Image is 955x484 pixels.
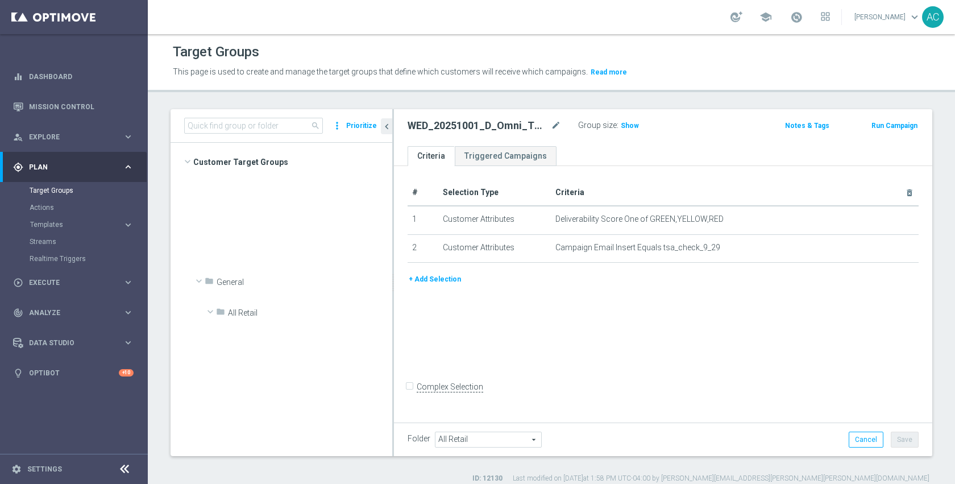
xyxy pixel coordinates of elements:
[13,132,23,142] i: person_search
[13,163,134,172] button: gps_fixed Plan keyboard_arrow_right
[193,154,392,170] span: Customer Target Groups
[228,308,392,318] span: All Retail
[184,118,323,134] input: Quick find group or folder
[123,162,134,172] i: keyboard_arrow_right
[13,278,134,287] button: play_circle_outline Execute keyboard_arrow_right
[30,254,118,263] a: Realtime Triggers
[30,186,118,195] a: Target Groups
[381,118,392,134] button: chevron_left
[922,6,944,28] div: AC
[173,67,588,76] span: This page is used to create and manage the target groups that define which customers will receive...
[344,118,379,134] button: Prioritize
[621,122,639,130] span: Show
[13,369,134,378] button: lightbulb Optibot +10
[13,133,134,142] button: person_search Explore keyboard_arrow_right
[784,119,831,132] button: Notes & Tags
[173,44,259,60] h1: Target Groups
[438,234,551,263] td: Customer Attributes
[13,132,123,142] div: Explore
[123,277,134,288] i: keyboard_arrow_right
[891,432,919,448] button: Save
[853,9,922,26] a: [PERSON_NAME]keyboard_arrow_down
[13,308,23,318] i: track_changes
[555,188,584,197] span: Criteria
[13,308,123,318] div: Analyze
[555,243,720,253] span: Campaign Email Insert Equals tsa_check_9_29
[589,66,628,78] button: Read more
[13,162,123,172] div: Plan
[13,278,123,288] div: Execute
[29,279,123,286] span: Execute
[123,337,134,348] i: keyboard_arrow_right
[578,121,617,130] label: Group size
[13,162,23,172] i: gps_fixed
[119,369,134,377] div: +10
[551,119,561,133] i: mode_edit
[759,11,772,23] span: school
[30,220,134,229] div: Templates keyboard_arrow_right
[13,308,134,317] button: track_changes Analyze keyboard_arrow_right
[30,237,118,246] a: Streams
[29,61,134,92] a: Dashboard
[13,358,134,388] div: Optibot
[123,307,134,318] i: keyboard_arrow_right
[13,338,134,348] button: Data Studio keyboard_arrow_right
[29,358,119,388] a: Optibot
[13,72,23,82] i: equalizer
[29,134,123,140] span: Explore
[438,206,551,234] td: Customer Attributes
[30,221,123,228] div: Templates
[849,432,883,448] button: Cancel
[408,234,438,263] td: 2
[216,307,225,320] i: folder
[30,221,111,228] span: Templates
[13,92,134,122] div: Mission Control
[29,340,123,346] span: Data Studio
[13,72,134,81] button: equalizer Dashboard
[408,180,438,206] th: #
[29,92,134,122] a: Mission Control
[13,368,23,378] i: lightbulb
[408,119,549,133] h2: WED_20251001_D_Omni_TSA_Check
[455,146,557,166] a: Triggered Campaigns
[27,466,62,473] a: Settings
[217,278,392,287] span: General
[13,102,134,111] button: Mission Control
[408,146,455,166] a: Criteria
[13,61,134,92] div: Dashboard
[123,131,134,142] i: keyboard_arrow_right
[30,216,147,233] div: Templates
[381,121,392,132] i: chevron_left
[30,182,147,199] div: Target Groups
[29,309,123,316] span: Analyze
[438,180,551,206] th: Selection Type
[408,206,438,234] td: 1
[617,121,618,130] label: :
[311,121,320,130] span: search
[11,464,22,474] i: settings
[29,164,123,171] span: Plan
[513,474,929,483] label: Last modified on [DATE] at 1:58 PM UTC-04:00 by [PERSON_NAME][EMAIL_ADDRESS][PERSON_NAME][PERSON_...
[408,434,430,444] label: Folder
[205,276,214,289] i: folder
[472,474,503,483] label: ID: 12130
[417,382,483,392] label: Complex Selection
[30,233,147,250] div: Streams
[905,188,914,197] i: delete_forever
[908,11,921,23] span: keyboard_arrow_down
[30,203,118,212] a: Actions
[13,278,23,288] i: play_circle_outline
[13,338,123,348] div: Data Studio
[30,250,147,267] div: Realtime Triggers
[30,199,147,216] div: Actions
[555,214,724,224] span: Deliverability Score One of GREEN,YELLOW,RED
[331,118,343,134] i: more_vert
